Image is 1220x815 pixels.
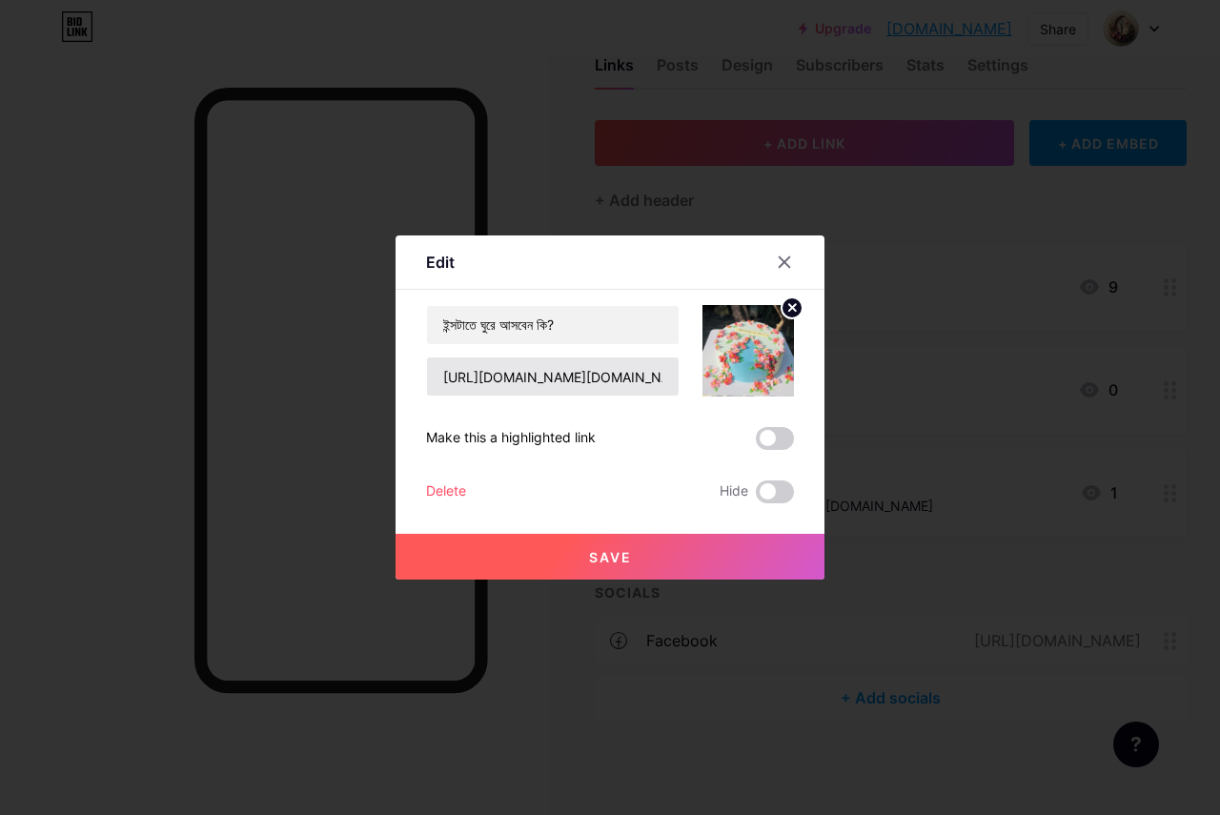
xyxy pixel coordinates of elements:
button: Save [396,534,824,580]
div: Make this a highlighted link [426,427,596,450]
span: Hide [720,480,748,503]
span: Save [589,549,632,565]
input: URL [427,357,679,396]
input: Title [427,306,679,344]
div: Delete [426,480,466,503]
div: Edit [426,251,455,274]
img: link_thumbnail [702,305,794,397]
